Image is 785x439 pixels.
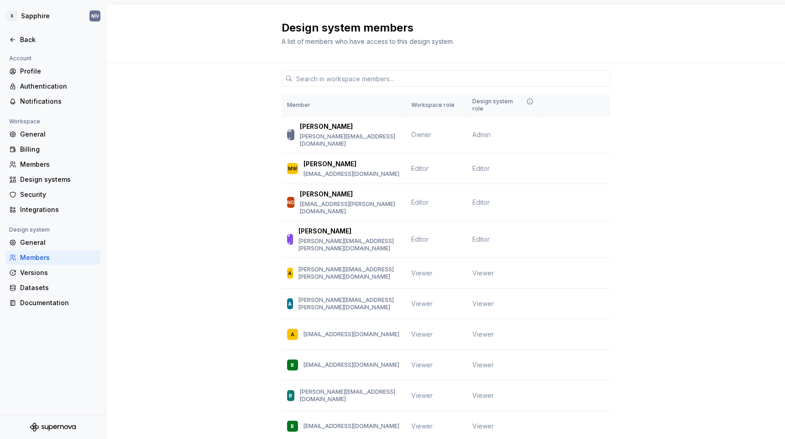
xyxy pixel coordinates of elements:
[472,391,494,400] span: Viewer
[5,64,100,79] a: Profile
[20,175,97,184] div: Design systems
[5,280,100,295] a: Datasets
[5,116,44,127] div: Workspace
[472,130,491,139] span: Admin
[300,201,400,215] p: [EMAIL_ADDRESS][PERSON_NAME][DOMAIN_NAME]
[411,198,429,206] span: Editor
[20,268,97,277] div: Versions
[304,159,356,169] p: [PERSON_NAME]
[20,145,97,154] div: Billing
[20,190,97,199] div: Security
[291,330,294,339] div: A
[472,198,490,207] span: Editor
[411,164,429,172] span: Editor
[5,127,100,142] a: General
[472,98,535,112] div: Design system role
[5,157,100,172] a: Members
[472,269,494,278] span: Viewer
[5,94,100,109] a: Notifications
[287,230,293,249] div: VV
[2,6,104,26] button: SSapphireMV
[288,299,292,308] div: A
[5,235,100,250] a: General
[472,164,490,173] span: Editor
[289,391,292,400] div: B
[411,361,433,369] span: Viewer
[287,126,295,144] div: MV
[472,422,494,431] span: Viewer
[304,170,399,178] p: [EMAIL_ADDRESS][DOMAIN_NAME]
[411,131,431,138] span: Owner
[20,82,97,91] div: Authentication
[291,360,294,370] div: B
[293,70,610,87] input: Search in workspace members...
[411,235,429,243] span: Editor
[472,330,494,339] span: Viewer
[298,238,400,252] p: [PERSON_NAME][EMAIL_ADDRESS][PERSON_NAME][DOMAIN_NAME]
[20,205,97,214] div: Integrations
[5,79,100,94] a: Authentication
[300,388,400,403] p: [PERSON_NAME][EMAIL_ADDRESS][DOMAIN_NAME]
[5,53,35,64] div: Account
[304,361,399,369] p: [EMAIL_ADDRESS][DOMAIN_NAME]
[5,187,100,202] a: Security
[20,67,97,76] div: Profile
[298,266,400,280] p: [PERSON_NAME][EMAIL_ADDRESS][PERSON_NAME][DOMAIN_NAME]
[30,423,76,432] svg: Supernova Logo
[5,224,53,235] div: Design system
[411,391,433,399] span: Viewer
[20,160,97,169] div: Members
[304,423,399,430] p: [EMAIL_ADDRESS][DOMAIN_NAME]
[411,422,433,430] span: Viewer
[300,122,353,131] p: [PERSON_NAME]
[288,164,297,173] div: MW
[411,330,433,338] span: Viewer
[5,265,100,280] a: Versions
[300,133,400,148] p: [PERSON_NAME][EMAIL_ADDRESS][DOMAIN_NAME]
[5,296,100,310] a: Documentation
[472,235,490,244] span: Editor
[5,250,100,265] a: Members
[282,94,406,116] th: Member
[472,299,494,308] span: Viewer
[298,296,400,311] p: [PERSON_NAME][EMAIL_ADDRESS][PERSON_NAME][DOMAIN_NAME]
[20,97,97,106] div: Notifications
[411,300,433,307] span: Viewer
[21,11,50,21] div: Sapphire
[20,130,97,139] div: General
[300,190,353,199] p: [PERSON_NAME]
[6,11,17,21] div: S
[5,142,100,157] a: Billing
[20,298,97,307] div: Documentation
[20,35,97,44] div: Back
[5,202,100,217] a: Integrations
[282,37,454,45] span: A list of members who have access to this design system.
[20,283,97,292] div: Datasets
[5,172,100,187] a: Design systems
[406,94,467,116] th: Workspace role
[91,12,99,20] div: MV
[411,269,433,277] span: Viewer
[472,360,494,370] span: Viewer
[282,21,599,35] h2: Design system members
[288,269,292,278] div: A
[287,198,294,207] div: NC
[291,422,294,431] div: B
[20,238,97,247] div: General
[20,253,97,262] div: Members
[298,227,351,236] p: [PERSON_NAME]
[5,32,100,47] a: Back
[304,331,399,338] p: [EMAIL_ADDRESS][DOMAIN_NAME]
